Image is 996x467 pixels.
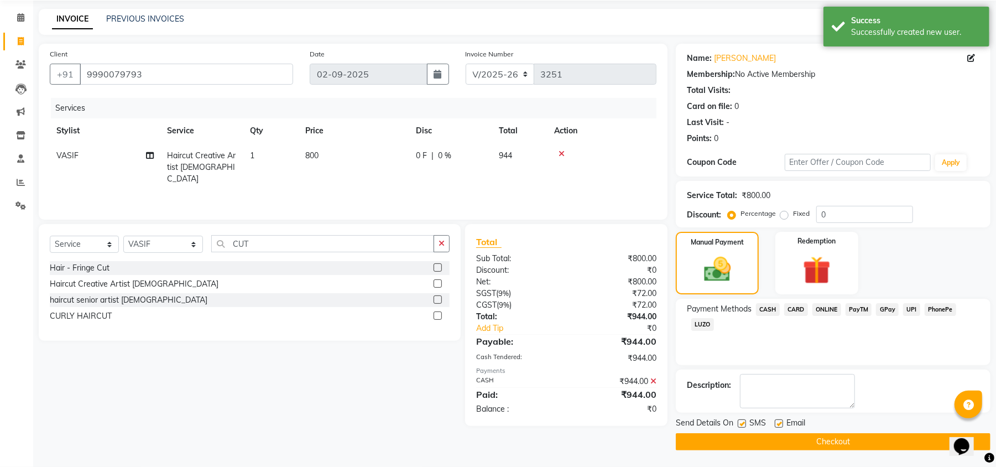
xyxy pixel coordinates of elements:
[687,69,735,80] div: Membership:
[846,303,872,316] span: PayTM
[50,262,109,274] div: Hair - Fringe Cut
[51,98,665,118] div: Services
[566,403,665,415] div: ₹0
[742,190,770,201] div: ₹800.00
[409,118,492,143] th: Disc
[903,303,920,316] span: UPI
[566,388,665,401] div: ₹944.00
[468,264,566,276] div: Discount:
[468,323,583,334] a: Add Tip
[566,288,665,299] div: ₹72.00
[714,133,718,144] div: 0
[687,53,712,64] div: Name:
[468,276,566,288] div: Net:
[305,151,319,160] span: 800
[498,289,509,298] span: 9%
[734,101,739,112] div: 0
[499,151,512,160] span: 944
[167,151,236,184] span: Haircut Creative Artist [DEMOGRAPHIC_DATA]
[566,276,665,288] div: ₹800.00
[794,253,839,288] img: _gift.svg
[714,53,776,64] a: [PERSON_NAME]
[566,335,665,348] div: ₹944.00
[468,403,566,415] div: Balance :
[492,118,547,143] th: Total
[243,118,299,143] th: Qty
[687,101,732,112] div: Card on file:
[950,423,985,456] iframe: chat widget
[566,352,665,364] div: ₹944.00
[687,380,731,391] div: Description:
[80,64,293,85] input: Search by Name/Mobile/Email/Code
[416,150,427,162] span: 0 F
[687,190,737,201] div: Service Total:
[468,253,566,264] div: Sub Total:
[876,303,899,316] span: GPay
[566,299,665,311] div: ₹72.00
[160,118,243,143] th: Service
[566,311,665,323] div: ₹944.00
[476,288,496,298] span: SGST
[676,417,733,431] span: Send Details On
[468,388,566,401] div: Paid:
[431,150,434,162] span: |
[786,417,805,431] span: Email
[749,417,766,431] span: SMS
[468,352,566,364] div: Cash Tendered:
[466,49,514,59] label: Invoice Number
[696,254,739,285] img: _cash.svg
[566,376,665,387] div: ₹944.00
[468,376,566,387] div: CASH
[756,303,780,316] span: CASH
[468,311,566,323] div: Total:
[50,118,160,143] th: Stylist
[687,209,721,221] div: Discount:
[438,150,451,162] span: 0 %
[797,236,836,246] label: Redemption
[547,118,656,143] th: Action
[106,14,184,24] a: PREVIOUS INVOICES
[50,49,67,59] label: Client
[851,27,981,38] div: Successfully created new user.
[250,151,254,160] span: 1
[687,157,784,168] div: Coupon Code
[687,133,712,144] div: Points:
[468,335,566,348] div: Payable:
[687,303,752,315] span: Payment Methods
[52,9,93,29] a: INVOICE
[310,49,325,59] label: Date
[50,278,218,290] div: Haircut Creative Artist [DEMOGRAPHIC_DATA]
[687,85,731,96] div: Total Visits:
[211,235,434,252] input: Search or Scan
[476,300,497,310] span: CGST
[741,209,776,219] label: Percentage
[851,15,981,27] div: Success
[476,366,656,376] div: Payments
[812,303,841,316] span: ONLINE
[50,64,81,85] button: +91
[785,154,931,171] input: Enter Offer / Coupon Code
[50,294,207,306] div: haircut senior artist [DEMOGRAPHIC_DATA]
[687,69,979,80] div: No Active Membership
[50,310,112,322] div: CURLY HAIRCUT
[468,288,566,299] div: ( )
[925,303,956,316] span: PhonePe
[676,433,990,450] button: Checkout
[784,303,808,316] span: CARD
[583,323,665,334] div: ₹0
[566,264,665,276] div: ₹0
[935,154,967,171] button: Apply
[691,318,714,331] span: LUZO
[726,117,729,128] div: -
[499,300,509,309] span: 9%
[468,299,566,311] div: ( )
[56,151,79,160] span: VASIF
[476,236,502,248] span: Total
[566,253,665,264] div: ₹800.00
[299,118,409,143] th: Price
[691,237,744,247] label: Manual Payment
[687,117,724,128] div: Last Visit:
[793,209,810,219] label: Fixed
